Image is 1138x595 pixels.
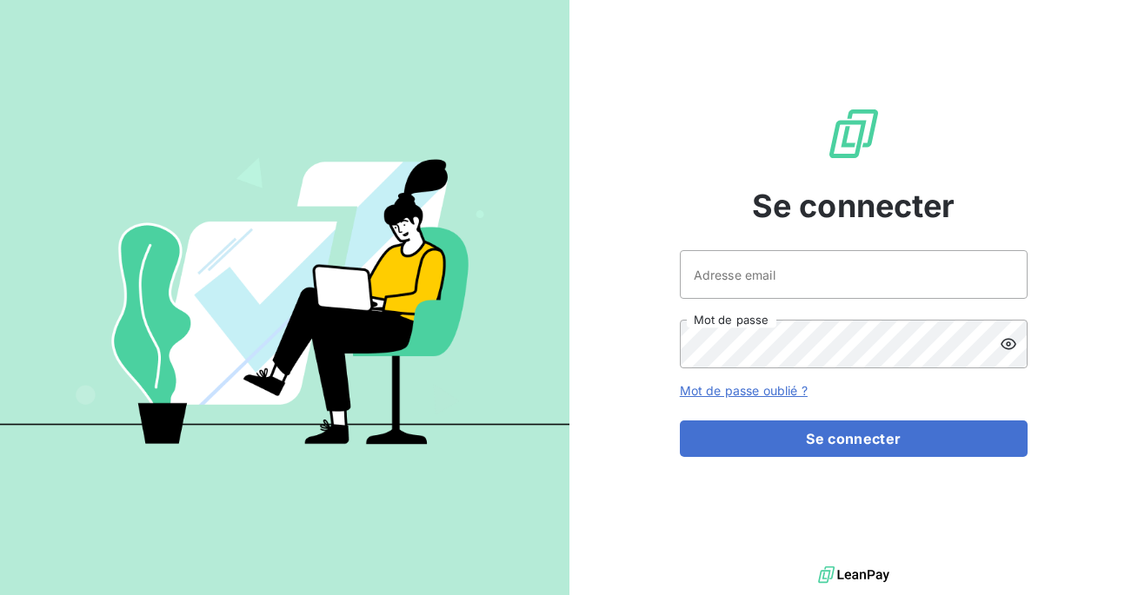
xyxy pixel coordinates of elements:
[818,562,889,588] img: logo
[752,182,955,229] span: Se connecter
[826,106,882,162] img: Logo LeanPay
[680,420,1028,457] button: Se connecter
[680,250,1028,299] input: placeholder
[680,383,808,398] a: Mot de passe oublié ?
